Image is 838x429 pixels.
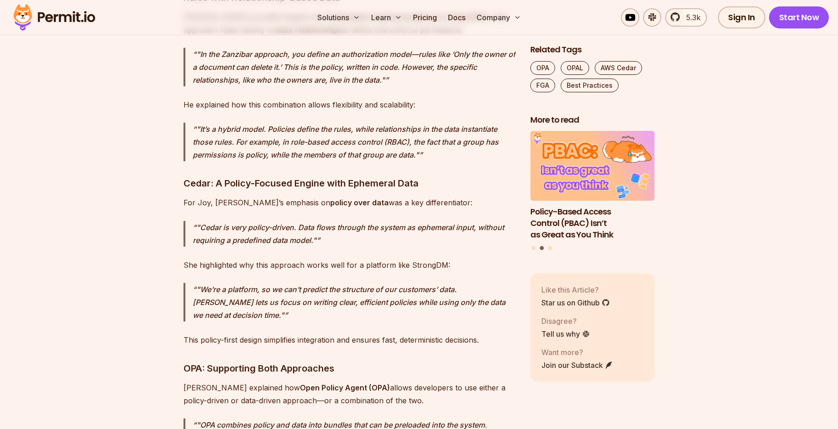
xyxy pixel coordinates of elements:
[193,221,516,247] p: "Cedar is very policy-driven. Data flows through the system as ephemeral input, without requiring...
[561,79,619,92] a: Best Practices
[314,8,364,27] button: Solutions
[541,328,590,339] a: Tell us why
[530,79,555,92] a: FGA
[193,283,516,322] p: "We’re a platform, so we can’t predict the structure of our customers’ data. [PERSON_NAME] lets u...
[444,8,469,27] a: Docs
[409,8,441,27] a: Pricing
[595,61,642,75] a: AWS Cedar
[541,316,590,327] p: Disagree?
[330,198,389,207] strong: policy over data
[184,333,516,346] p: This policy-first design simplifies integration and ensures fast, deterministic decisions.
[530,206,654,240] h3: Policy-Based Access Control (PBAC) Isn’t as Great as You Think
[541,297,610,308] a: Star us on Github
[530,131,654,241] a: Policy-Based Access Control (PBAC) Isn’t as Great as You ThinkPolicy-Based Access Control (PBAC) ...
[367,8,406,27] button: Learn
[718,6,765,28] a: Sign In
[9,2,99,33] img: Permit logo
[541,360,613,371] a: Join our Substack
[530,131,654,201] img: Policy-Based Access Control (PBAC) Isn’t as Great as You Think
[184,196,516,209] p: For Joy, [PERSON_NAME]’s emphasis on was a key differentiator:
[561,61,589,75] a: OPAL
[530,61,555,75] a: OPA
[541,284,610,295] p: Like this Article?
[530,114,654,126] h2: More to read
[184,98,516,111] p: He explained how this combination allows flexibility and scalability:
[300,383,390,392] strong: Open Policy Agent (OPA)
[530,44,654,56] h2: Related Tags
[473,8,525,27] button: Company
[769,6,829,28] a: Start Now
[530,131,654,241] li: 2 of 3
[548,246,552,250] button: Go to slide 3
[184,361,516,376] h3: OPA: Supporting Both Approaches
[184,381,516,407] p: [PERSON_NAME] explained how allows developers to use either a policy-driven or data-driven approa...
[681,12,700,23] span: 5.3k
[541,347,613,358] p: Want more?
[665,8,707,27] a: 5.3k
[530,131,654,252] div: Posts
[184,259,516,271] p: She highlighted why this approach works well for a platform like StrongDM:
[532,246,535,250] button: Go to slide 1
[184,176,516,191] h3: Cedar: A Policy-Focused Engine with Ephemeral Data
[193,48,516,86] p: "In the Zanzibar approach, you define an authorization model—rules like ‘Only the owner of a docu...
[540,246,544,250] button: Go to slide 2
[193,123,516,161] p: "It’s a hybrid model. Policies define the rules, while relationships in the data instantiate thos...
